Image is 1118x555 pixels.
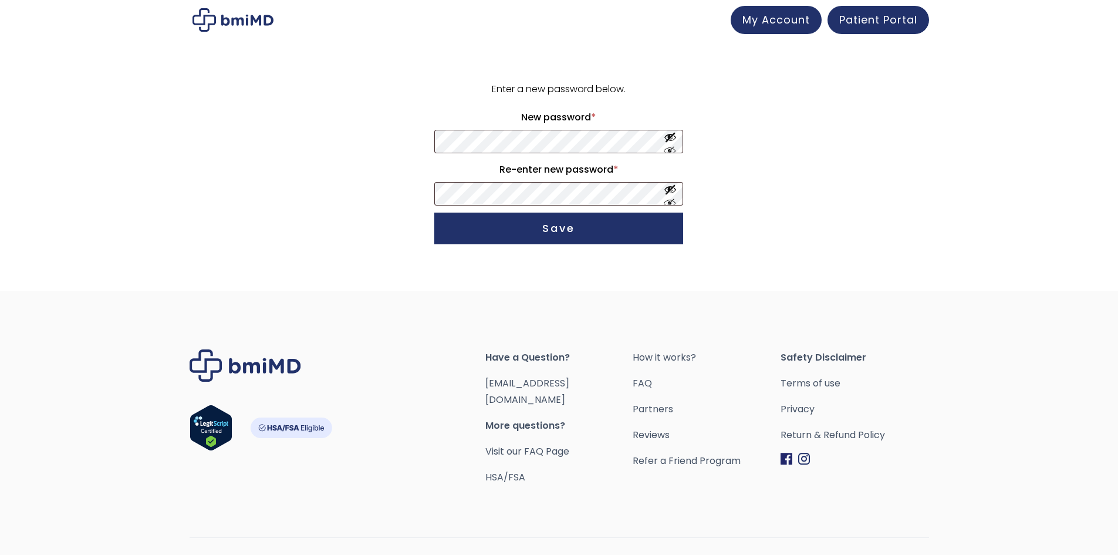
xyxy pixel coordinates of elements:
[633,427,781,443] a: Reviews
[485,349,633,366] span: Have a Question?
[433,81,685,97] p: Enter a new password below.
[192,8,273,32] img: My account
[781,453,792,465] img: Facebook
[633,401,781,418] a: Partners
[434,213,683,244] button: Save
[633,375,781,392] a: FAQ
[485,376,569,406] a: [EMAIL_ADDRESS][DOMAIN_NAME]
[434,108,683,127] label: New password
[798,453,810,465] img: Instagram
[190,405,232,451] img: Verify Approval for www.bmimd.com
[827,6,929,34] a: Patient Portal
[781,401,928,418] a: Privacy
[781,349,928,366] span: Safety Disclaimer
[633,453,781,469] a: Refer a Friend Program
[250,418,332,438] img: HSA-FSA
[742,12,810,27] span: My Account
[190,405,232,456] a: Verify LegitScript Approval for www.bmimd.com
[434,160,683,179] label: Re-enter new password
[485,418,633,434] span: More questions?
[781,427,928,443] a: Return & Refund Policy
[781,375,928,392] a: Terms of use
[485,470,525,484] a: HSA/FSA
[633,349,781,366] a: How it works?
[664,131,677,153] button: Show password
[485,445,569,458] a: Visit our FAQ Page
[839,12,917,27] span: Patient Portal
[664,183,677,205] button: Show password
[190,349,301,382] img: Brand Logo
[731,6,822,34] a: My Account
